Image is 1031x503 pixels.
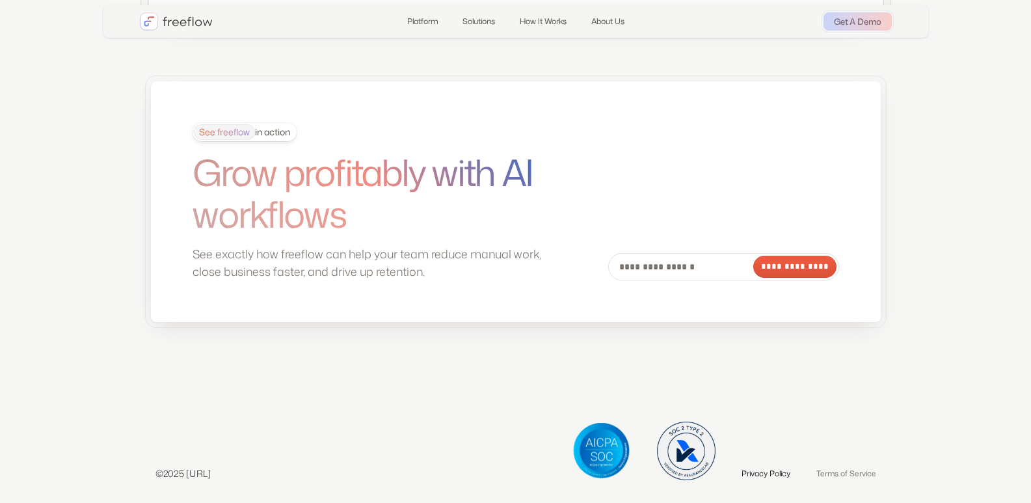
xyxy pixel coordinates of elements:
p: See exactly how freeflow can help your team reduce manual work, close business faster, and drive ... [193,245,550,280]
a: Solutions [454,10,503,33]
form: Email Form [608,253,839,280]
a: Privacy Policy [742,467,790,480]
a: Platform [399,10,446,33]
a: Get A Demo [823,12,892,31]
div: in action [194,124,290,140]
span: See freeflow [194,124,255,140]
p: ©2025 [URL] [155,467,211,480]
h1: Grow profitably with AI workflows [193,152,550,236]
a: About Us [583,10,633,33]
a: How It Works [511,10,575,33]
a: home [140,12,213,31]
a: Terms of Service [816,467,876,480]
